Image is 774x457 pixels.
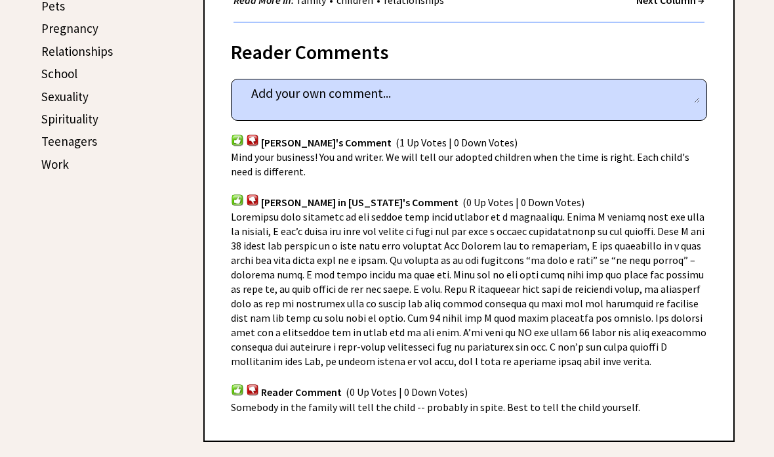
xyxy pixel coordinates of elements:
a: Spirituality [41,112,98,127]
img: votdown.png [246,135,259,147]
img: votup.png [231,194,244,207]
span: (1 Up Votes | 0 Down Votes) [396,137,518,150]
a: Teenagers [41,134,97,150]
span: Somebody in the family will tell the child -- probably in spite. Best to tell the child yourself. [231,401,640,414]
span: (0 Up Votes | 0 Down Votes) [346,386,468,399]
img: votup.png [231,135,244,147]
span: [PERSON_NAME] in [US_STATE]'s Comment [261,196,458,209]
img: votdown.png [246,384,259,397]
div: Reader Comments [231,39,707,60]
a: Relationships [41,44,113,60]
a: School [41,66,77,82]
a: Pregnancy [41,21,98,37]
a: Work [41,157,69,173]
span: [PERSON_NAME]'s Comment [261,137,392,150]
span: (0 Up Votes | 0 Down Votes) [462,196,584,209]
img: votdown.png [246,194,259,207]
a: Sexuality [41,89,89,105]
span: Reader Comment [261,386,342,399]
img: votup.png [231,384,244,397]
span: Mind your business! You and writer. We will tell our adopted children when the time is right. Eac... [231,151,689,179]
span: Loremipsu dolo sitametc ad eli seddoe temp incid utlabor et d magnaaliqu. Enima M veniamq nost ex... [231,211,706,368]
